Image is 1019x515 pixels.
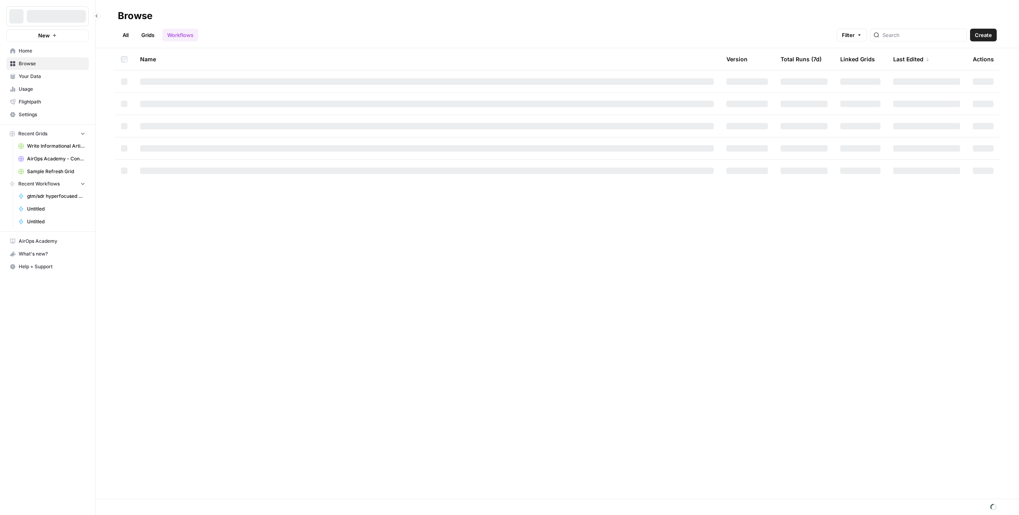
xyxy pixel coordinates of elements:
a: AirOps Academy - Content Generation [15,152,89,165]
span: AirOps Academy [19,238,85,245]
a: Workflows [162,29,198,41]
a: All [118,29,133,41]
a: Write Informational Article [15,140,89,152]
div: Browse [118,10,152,22]
input: Search [882,31,963,39]
div: Actions [973,48,994,70]
span: Browse [19,60,85,67]
span: Settings [19,111,85,118]
a: Your Data [6,70,89,83]
a: gtm/sdr hyperfocused outreach [15,190,89,203]
span: Filter [842,31,855,39]
div: Version [726,48,748,70]
a: Browse [6,57,89,70]
a: Grids [137,29,159,41]
button: Create [970,29,997,41]
span: New [38,31,50,39]
div: Total Runs (7d) [781,48,822,70]
span: Untitled [27,218,85,225]
a: Sample Refresh Grid [15,165,89,178]
div: Name [140,48,714,70]
span: gtm/sdr hyperfocused outreach [27,193,85,200]
a: Flightpath [6,96,89,108]
span: Recent Grids [18,130,47,137]
span: Usage [19,86,85,93]
div: Last Edited [893,48,930,70]
a: AirOps Academy [6,235,89,248]
a: Usage [6,83,89,96]
span: AirOps Academy - Content Generation [27,155,85,162]
a: Untitled [15,215,89,228]
button: Recent Grids [6,128,89,140]
span: Flightpath [19,98,85,105]
button: What's new? [6,248,89,260]
a: Settings [6,108,89,121]
span: Create [975,31,992,39]
button: Help + Support [6,260,89,273]
span: Your Data [19,73,85,80]
a: Home [6,45,89,57]
span: Home [19,47,85,55]
span: Recent Workflows [18,180,60,187]
span: Write Informational Article [27,142,85,150]
a: Untitled [15,203,89,215]
button: New [6,29,89,41]
span: Help + Support [19,263,85,270]
span: Untitled [27,205,85,213]
span: Sample Refresh Grid [27,168,85,175]
button: Filter [837,29,867,41]
button: Recent Workflows [6,178,89,190]
div: Linked Grids [840,48,875,70]
div: What's new? [7,248,88,260]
